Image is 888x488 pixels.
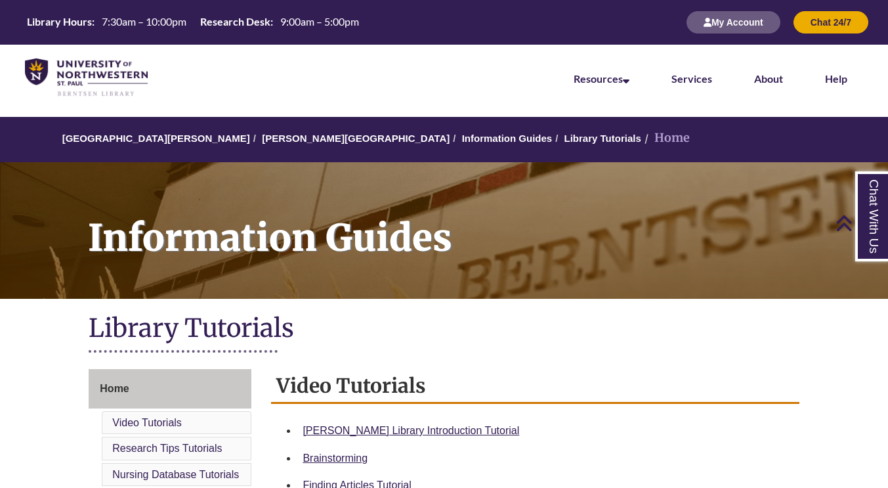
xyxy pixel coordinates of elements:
[89,312,799,347] h1: Library Tutorials
[89,369,251,409] a: Home
[102,15,186,28] span: 7:30am – 10:00pm
[825,72,847,85] a: Help
[835,214,885,232] a: Back to Top
[112,443,222,454] a: Research Tips Tutorials
[100,383,129,394] span: Home
[574,72,629,85] a: Resources
[303,453,368,464] a: Brainstorming
[462,133,553,144] a: Information Guides
[671,72,712,85] a: Services
[754,72,783,85] a: About
[112,469,239,480] a: Nursing Database Tutorials
[74,162,888,282] h1: Information Guides
[564,133,641,144] a: Library Tutorials
[271,369,799,404] h2: Video Tutorials
[793,11,868,33] button: Chat 24/7
[22,14,364,30] a: Hours Today
[687,16,780,28] a: My Account
[22,14,364,29] table: Hours Today
[62,133,250,144] a: [GEOGRAPHIC_DATA][PERSON_NAME]
[303,425,519,436] a: [PERSON_NAME] Library Introduction Tutorial
[641,129,690,148] li: Home
[280,15,359,28] span: 9:00am – 5:00pm
[195,14,275,29] th: Research Desk:
[262,133,450,144] a: [PERSON_NAME][GEOGRAPHIC_DATA]
[22,14,96,29] th: Library Hours:
[25,58,148,97] img: UNWSP Library Logo
[687,11,780,33] button: My Account
[793,16,868,28] a: Chat 24/7
[112,417,182,428] a: Video Tutorials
